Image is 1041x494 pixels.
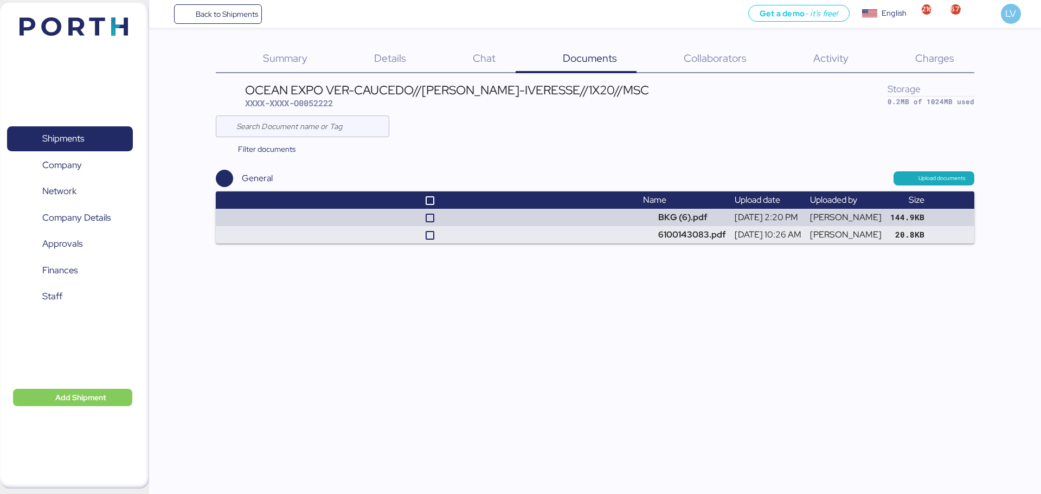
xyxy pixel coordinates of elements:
[1005,7,1016,21] span: LV
[915,51,954,65] span: Charges
[909,194,924,206] span: Size
[684,51,747,65] span: Collaborators
[7,179,133,204] a: Network
[882,8,907,19] div: English
[7,232,133,256] a: Approvals
[7,205,133,230] a: Company Details
[813,51,849,65] span: Activity
[156,5,174,23] button: Menu
[196,8,258,21] span: Back to Shipments
[888,97,974,107] div: 0.2MB of 1024MB used
[238,143,295,156] span: Filter documents
[810,194,857,206] span: Uploaded by
[643,194,666,206] span: Name
[42,183,76,199] span: Network
[886,226,929,243] td: 20.8KB
[242,172,273,185] div: General
[245,98,333,108] span: XXXX-XXXX-O0052222
[7,126,133,151] a: Shipments
[174,4,262,24] a: Back to Shipments
[42,131,84,146] span: Shipments
[806,209,886,226] td: [PERSON_NAME]
[42,262,78,278] span: Finances
[806,226,886,243] td: [PERSON_NAME]
[473,51,496,65] span: Chat
[42,288,62,304] span: Staff
[42,157,82,173] span: Company
[42,236,82,252] span: Approvals
[730,226,806,243] td: [DATE] 10:26 AM
[730,209,806,226] td: [DATE] 2:20 PM
[563,51,617,65] span: Documents
[263,51,307,65] span: Summary
[7,152,133,177] a: Company
[13,389,132,406] button: Add Shipment
[42,210,111,226] span: Company Details
[918,174,966,183] span: Upload documents
[7,284,133,309] a: Staff
[639,209,730,226] td: BKG (6).pdf
[55,391,106,404] span: Add Shipment
[374,51,406,65] span: Details
[245,84,649,96] div: OCEAN EXPO VER-CAUCEDO//[PERSON_NAME]-IVERESSE//1X20//MSC
[735,194,780,206] span: Upload date
[888,82,921,95] span: Storage
[639,226,730,243] td: 6100143083.pdf
[216,139,304,159] button: Filter documents
[7,258,133,283] a: Finances
[886,209,929,226] td: 144.9KB
[894,171,974,185] button: Upload documents
[236,116,383,137] input: Search Document name or Tag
